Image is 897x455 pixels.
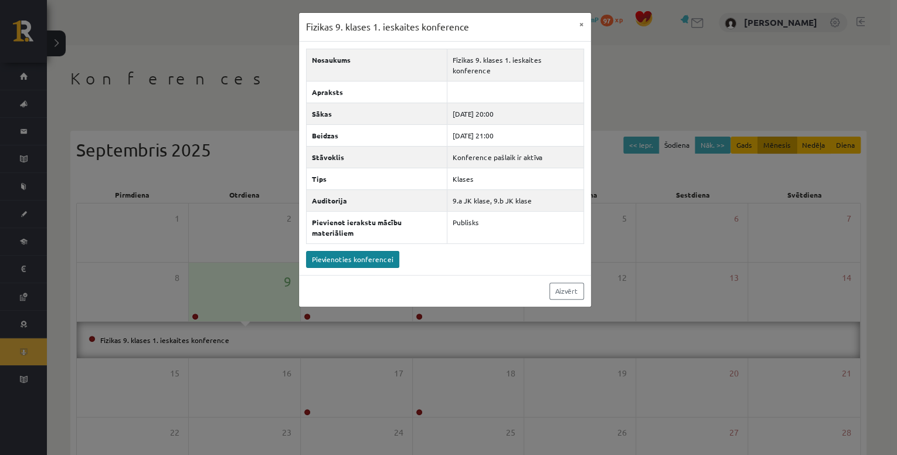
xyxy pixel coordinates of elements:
[307,168,447,189] th: Tips
[447,211,583,243] td: Publisks
[307,189,447,211] th: Auditorija
[307,124,447,146] th: Beidzas
[447,189,583,211] td: 9.a JK klase, 9.b JK klase
[572,13,591,35] button: ×
[447,124,583,146] td: [DATE] 21:00
[549,283,584,300] a: Aizvērt
[306,251,399,268] a: Pievienoties konferencei
[447,146,583,168] td: Konference pašlaik ir aktīva
[307,211,447,243] th: Pievienot ierakstu mācību materiāliem
[307,146,447,168] th: Stāvoklis
[447,103,583,124] td: [DATE] 20:00
[307,49,447,81] th: Nosaukums
[447,49,583,81] td: Fizikas 9. klases 1. ieskaites konference
[307,81,447,103] th: Apraksts
[306,20,469,34] h3: Fizikas 9. klases 1. ieskaites konference
[447,168,583,189] td: Klases
[307,103,447,124] th: Sākas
